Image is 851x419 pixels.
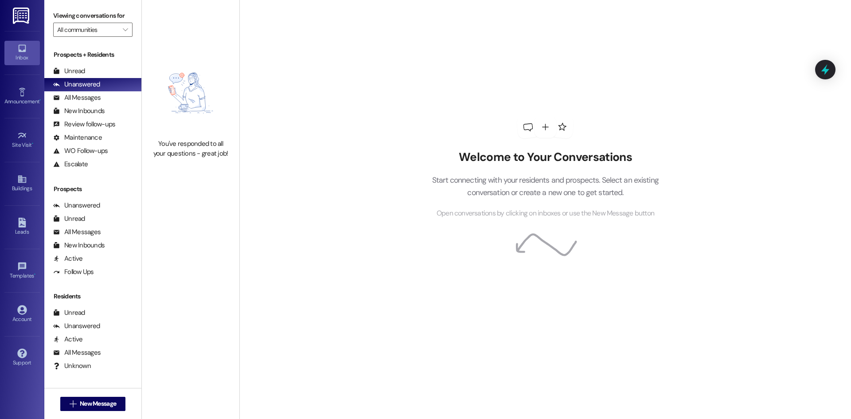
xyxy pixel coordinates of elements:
[4,346,40,370] a: Support
[39,97,41,103] span: •
[53,201,100,210] div: Unanswered
[418,150,672,164] h2: Welcome to Your Conversations
[34,271,35,278] span: •
[44,50,141,59] div: Prospects + Residents
[4,128,40,152] a: Site Visit •
[418,174,672,199] p: Start connecting with your residents and prospects. Select an existing conversation or create a n...
[4,172,40,196] a: Buildings
[53,335,83,344] div: Active
[53,146,108,156] div: WO Follow-ups
[53,348,101,357] div: All Messages
[123,26,128,33] i: 
[437,208,654,219] span: Open conversations by clicking on inboxes or use the New Message button
[53,267,94,277] div: Follow Ups
[53,67,85,76] div: Unread
[53,133,102,142] div: Maintenance
[13,8,31,24] img: ResiDesk Logo
[53,9,133,23] label: Viewing conversations for
[152,51,230,135] img: empty-state
[80,399,116,408] span: New Message
[53,361,91,371] div: Unknown
[53,321,100,331] div: Unanswered
[53,160,88,169] div: Escalate
[57,23,118,37] input: All communities
[60,397,126,411] button: New Message
[4,259,40,283] a: Templates •
[152,139,230,158] div: You've responded to all your questions - great job!
[53,308,85,317] div: Unread
[4,215,40,239] a: Leads
[53,254,83,263] div: Active
[53,227,101,237] div: All Messages
[53,214,85,223] div: Unread
[53,241,105,250] div: New Inbounds
[53,106,105,116] div: New Inbounds
[53,93,101,102] div: All Messages
[53,120,115,129] div: Review follow-ups
[53,80,100,89] div: Unanswered
[44,292,141,301] div: Residents
[4,41,40,65] a: Inbox
[4,302,40,326] a: Account
[70,400,76,407] i: 
[32,141,33,147] span: •
[44,184,141,194] div: Prospects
